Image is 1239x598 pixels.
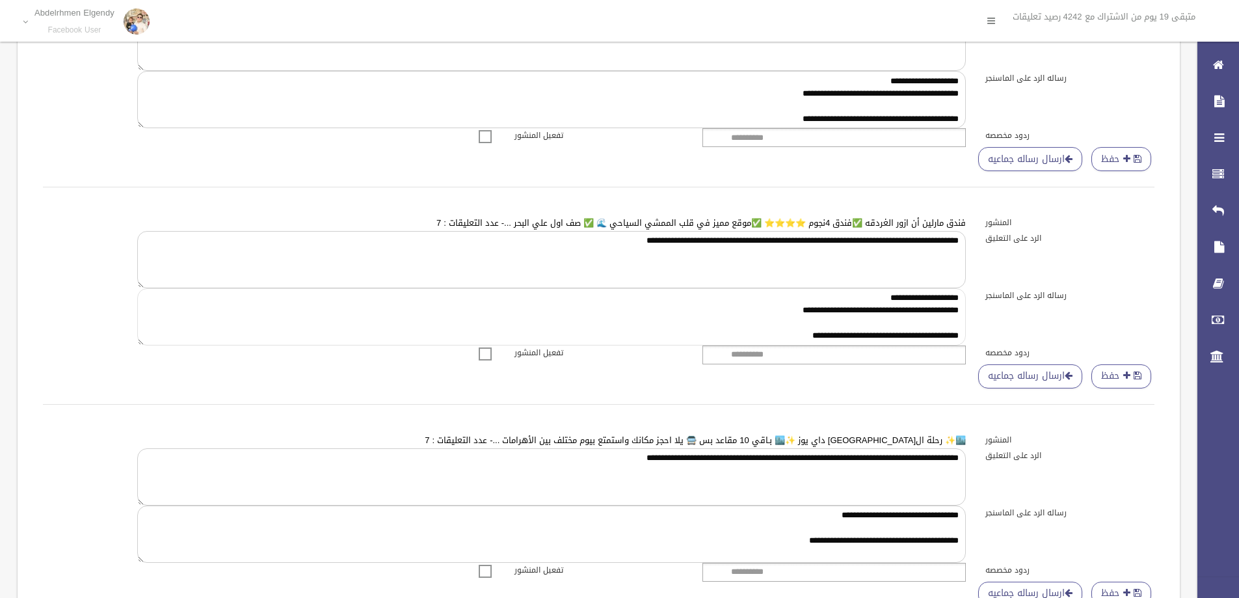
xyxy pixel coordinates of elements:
label: تفعيل المنشور [505,563,693,577]
a: 🏙️✨ رحلة ال[GEOGRAPHIC_DATA] داي يوز ✨🏙️ بـاقي 10 مقاعد بس 🚍 يلا احجز مكانك واستمتع بيوم مختلف بي... [425,432,966,448]
label: الرد على التعليق [976,448,1164,463]
label: المنشور [976,215,1164,230]
p: Abdelrhmen Elgendy [34,8,114,18]
label: ردود مخصصه [976,128,1164,143]
small: Facebook User [34,25,114,35]
label: تفعيل المنشور [505,128,693,143]
button: حفظ [1091,147,1151,171]
label: رساله الرد على الماسنجر [976,71,1164,85]
label: الرد على التعليق [976,231,1164,245]
a: ارسال رساله جماعيه [978,364,1082,388]
a: ارسال رساله جماعيه [978,147,1082,171]
label: رساله الرد على الماسنجر [976,506,1164,520]
label: رساله الرد على الماسنجر [976,288,1164,303]
label: المنشور [976,433,1164,447]
button: حفظ [1091,364,1151,388]
a: فندق مارلين أن ازور الغردقه ✅فندق 4نجوم ⭐⭐⭐⭐ ✅موقع مميز في قلب الممشي السياحي 🌊 ✅ صف اول علي البح... [436,215,966,231]
label: ردود مخصصه [976,346,1164,360]
label: تفعيل المنشور [505,346,693,360]
label: ردود مخصصه [976,563,1164,577]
